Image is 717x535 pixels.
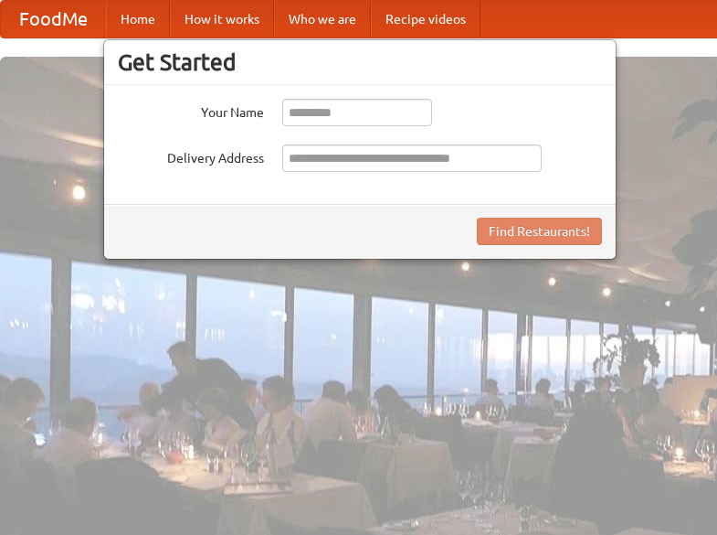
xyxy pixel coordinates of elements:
[170,1,274,37] a: How it works
[118,144,264,167] label: Delivery Address
[371,1,480,37] a: Recipe videos
[274,1,371,37] a: Who we are
[118,99,264,122] label: Your Name
[106,1,170,37] a: Home
[477,218,602,245] button: Find Restaurants!
[1,1,106,37] a: FoodMe
[118,48,602,76] h3: Get Started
